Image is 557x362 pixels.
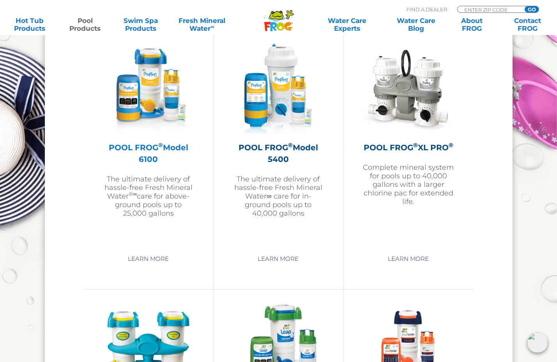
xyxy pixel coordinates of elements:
[129,191,137,197] sup: ®∞
[450,17,493,32] a: AboutFROG
[506,17,549,32] a: ContactFROG
[394,17,438,32] a: Water CareBlog
[8,17,51,32] a: Hot TubProducts
[288,141,293,149] sup: ®
[103,44,194,134] img: pool-frog-6100-featured-img-v3-300x300.png
[233,44,324,134] img: pool-frog-5400-featured-img-v2-300x300.png
[64,17,107,32] a: PoolProducts
[103,44,194,246] a: POOL FROG®Model 6100The ultimate delivery of hassle-free Fresh Mineral Water®∞care for above-grou...
[233,44,324,246] a: POOL FROG®Model 5400The ultimate delivery of hassle-free Fresh Mineral Water∞ care for in-ground ...
[103,175,194,218] p: The ultimate delivery of hassle-free Fresh Mineral Water care for above-ground pools up to 25,000...
[413,141,418,149] sup: ®
[312,17,382,32] a: Water CareExperts
[158,141,163,149] sup: ®
[103,142,194,165] h2: POOL FROG Model 6100
[525,6,539,12] input: GO
[175,17,229,32] a: Fresh MineralWater∞
[119,17,163,32] a: Swim SpaProducts
[449,141,453,149] sup: ®
[119,252,178,266] a: Learn More
[363,44,454,134] img: XL-PRO-v2-300x300.jpg
[249,252,308,266] a: Learn More
[363,142,454,153] h2: POOL FROG XL PRO
[233,175,324,218] p: The ultimate delivery of hassle-free Fresh Mineral Water∞ care for in-ground pools up to 40,000 g...
[379,252,438,266] a: Learn More
[233,142,324,165] h2: POOL FROG Model 5400
[363,163,454,206] p: Complete mineral system for pools up to 40,000 gallons with a larger chlorine pac for extended life.
[363,44,454,246] a: POOL FROG®XL PRO®Complete mineral system for pools up to 40,000 gallons with a larger chlorine pa...
[527,332,548,353] img: openIcon
[463,6,516,13] input: Zip Code Form
[407,6,447,13] p: Find A Dealer
[210,24,214,30] sup: ∞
